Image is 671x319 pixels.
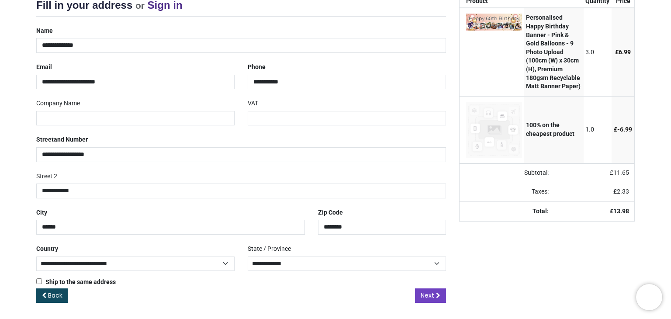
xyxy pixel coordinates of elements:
label: State / Province [248,242,291,257]
label: Phone [248,60,266,75]
label: Company Name [36,96,80,111]
label: Name [36,24,53,38]
span: Next [421,291,434,300]
label: Street 2 [36,169,57,184]
strong: £ [610,208,629,215]
strong: 100% on the cheapest product [526,121,574,137]
span: £ [614,126,632,133]
div: 1.0 [585,125,609,134]
span: and Number [54,136,88,143]
input: Ship to the same address [36,278,42,284]
td: Taxes: [460,182,554,201]
label: City [36,205,47,220]
span: 13.98 [613,208,629,215]
label: Street [36,132,88,147]
label: Country [36,242,58,257]
td: Subtotal: [460,163,554,183]
strong: Total: [533,208,549,215]
span: -﻿6.99 [617,126,632,133]
a: Next [415,288,446,303]
span: £ [615,49,631,55]
img: 100% on the cheapest product [466,102,522,158]
small: or [135,0,145,10]
span: £ [610,169,629,176]
img: xW2f5EAAAAGSURBVAMAIQ8ugq0BDygAAAAASUVORK5CYII= [466,14,522,31]
label: Email [36,60,52,75]
span: 6.99 [619,49,631,55]
span: 11.65 [613,169,629,176]
label: Ship to the same address [36,278,116,287]
span: Back [48,291,62,300]
a: Back [36,288,68,303]
label: Zip Code [318,205,343,220]
iframe: Brevo live chat [636,284,662,310]
div: 3.0 [585,48,609,57]
strong: Personalised Happy Birthday Banner - Pink & Gold Balloons - 9 Photo Upload (100cm (W) x 30cm (H),... [526,14,581,90]
span: 2.33 [617,188,629,195]
span: £ [613,188,629,195]
label: VAT [248,96,258,111]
